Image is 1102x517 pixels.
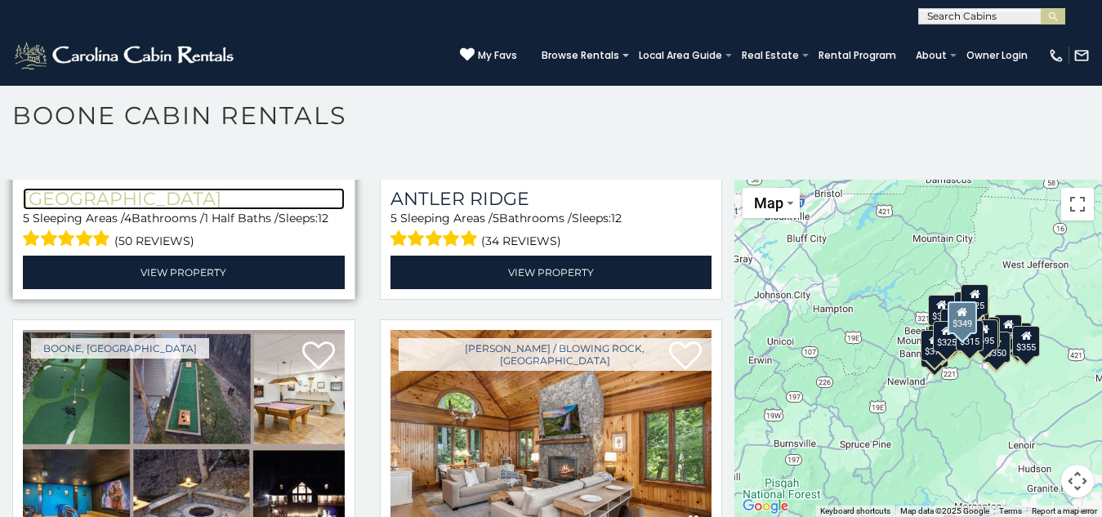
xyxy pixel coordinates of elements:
[738,496,792,517] a: Open this area in Google Maps (opens a new window)
[23,188,345,210] h3: Diamond Creek Lodge
[994,314,1022,345] div: $930
[961,283,989,314] div: $525
[204,211,279,225] span: 1 Half Baths /
[900,506,989,515] span: Map data ©2025 Google
[908,44,955,67] a: About
[1073,47,1090,64] img: mail-regular-white.png
[611,211,622,225] span: 12
[921,329,948,360] div: $375
[631,44,730,67] a: Local Area Guide
[754,194,783,212] span: Map
[318,211,328,225] span: 12
[1048,47,1064,64] img: phone-regular-white.png
[481,230,561,252] span: (34 reviews)
[956,320,984,351] div: $315
[493,211,499,225] span: 5
[23,210,345,252] div: Sleeping Areas / Bathrooms / Sleeps:
[1013,326,1041,357] div: $355
[23,188,345,210] a: [GEOGRAPHIC_DATA]
[928,294,956,325] div: $305
[478,48,517,63] span: My Favs
[12,39,239,72] img: White-1-2.png
[1061,188,1094,221] button: Toggle fullscreen view
[460,47,517,64] a: My Favs
[390,256,712,289] a: View Property
[390,188,712,210] a: Antler Ridge
[933,320,961,351] div: $325
[810,44,904,67] a: Rental Program
[114,230,194,252] span: (50 reviews)
[390,211,397,225] span: 5
[124,211,132,225] span: 4
[302,340,335,374] a: Add to favorites
[738,496,792,517] img: Google
[983,332,1011,363] div: $350
[1061,465,1094,497] button: Map camera controls
[734,44,807,67] a: Real Estate
[948,301,977,334] div: $349
[970,319,998,350] div: $695
[399,338,712,371] a: [PERSON_NAME] / Blowing Rock, [GEOGRAPHIC_DATA]
[31,338,209,359] a: Boone, [GEOGRAPHIC_DATA]
[390,210,712,252] div: Sleeping Areas / Bathrooms / Sleeps:
[743,188,800,218] button: Change map style
[533,44,627,67] a: Browse Rentals
[999,506,1022,515] a: Terms
[23,211,29,225] span: 5
[23,256,345,289] a: View Property
[820,506,890,517] button: Keyboard shortcuts
[1032,506,1097,515] a: Report a map error
[958,44,1036,67] a: Owner Login
[921,336,948,368] div: $345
